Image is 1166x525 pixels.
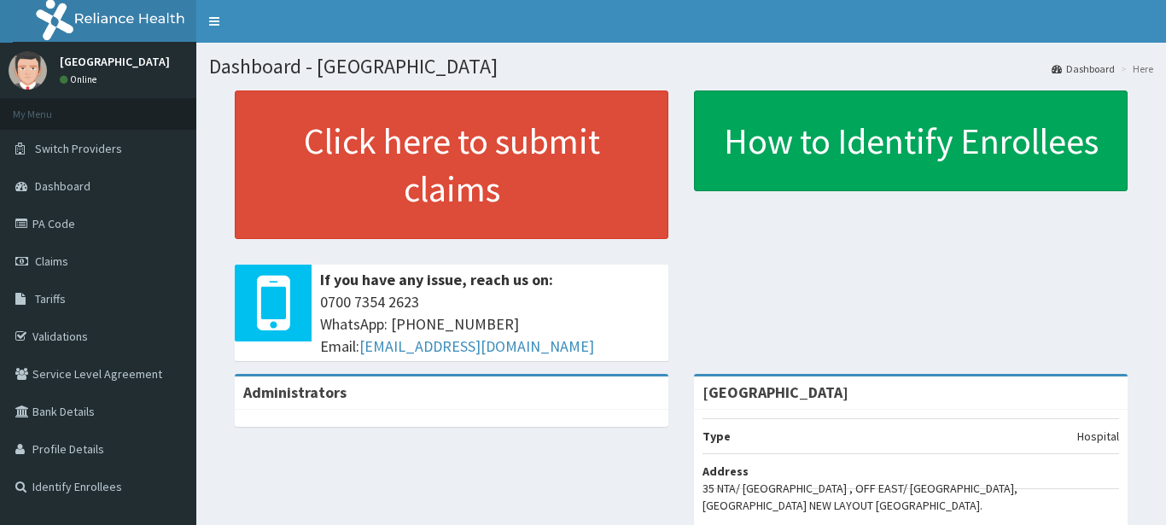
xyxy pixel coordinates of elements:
a: [EMAIL_ADDRESS][DOMAIN_NAME] [359,336,594,356]
b: Administrators [243,382,347,402]
b: If you have any issue, reach us on: [320,270,553,289]
a: How to Identify Enrollees [694,90,1128,191]
p: [GEOGRAPHIC_DATA] [60,55,170,67]
p: Hospital [1077,428,1119,445]
p: 35 NTA/ [GEOGRAPHIC_DATA] , OFF EAST/ [GEOGRAPHIC_DATA], [GEOGRAPHIC_DATA] NEW LAYOUT [GEOGRAPHIC... [703,480,1119,514]
b: Type [703,429,731,444]
a: Click here to submit claims [235,90,668,239]
li: Here [1116,61,1153,76]
span: 0700 7354 2623 WhatsApp: [PHONE_NUMBER] Email: [320,291,660,357]
img: User Image [9,51,47,90]
b: Address [703,464,749,479]
span: Dashboard [35,178,90,194]
span: Claims [35,254,68,269]
span: Switch Providers [35,141,122,156]
a: Online [60,73,101,85]
strong: [GEOGRAPHIC_DATA] [703,382,848,402]
h1: Dashboard - [GEOGRAPHIC_DATA] [209,55,1153,78]
a: Dashboard [1052,61,1115,76]
span: Tariffs [35,291,66,306]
